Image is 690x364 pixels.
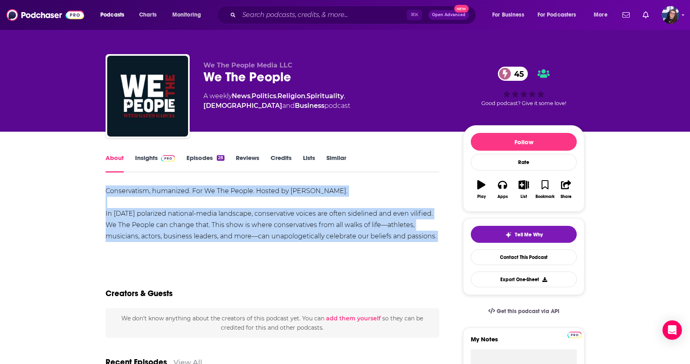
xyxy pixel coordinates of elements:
[619,8,633,22] a: Show notifications dropdown
[471,271,577,287] button: Export One-Sheet
[498,67,528,81] a: 45
[506,67,528,81] span: 45
[463,61,584,112] div: 45Good podcast? Give it some love!
[276,92,277,100] span: ,
[232,92,250,100] a: News
[432,13,466,17] span: Open Advanced
[6,7,84,23] img: Podchaser - Follow, Share and Rate Podcasts
[521,194,527,199] div: List
[532,8,588,21] button: open menu
[106,185,439,242] div: Conservatism, humanized. For We The People. Hosted by [PERSON_NAME]. In [DATE] polarized national...
[172,9,201,21] span: Monitoring
[252,92,276,100] a: Politics
[95,8,135,21] button: open menu
[407,10,422,20] span: ⌘ K
[282,102,295,109] span: and
[217,155,224,161] div: 28
[594,9,607,21] span: More
[303,154,315,173] a: Lists
[556,175,577,204] button: Share
[492,9,524,21] span: For Business
[250,92,252,100] span: ,
[481,100,566,106] span: Good podcast? Give it some love!
[326,315,381,322] button: add them yourself
[428,10,469,20] button: Open AdvancedNew
[471,249,577,265] a: Contact This Podcast
[121,315,423,331] span: We don't know anything about the creators of this podcast yet . You can so they can be credited f...
[471,133,577,151] button: Follow
[588,8,618,21] button: open menu
[471,226,577,243] button: tell me why sparkleTell Me Why
[186,154,224,173] a: Episodes28
[497,194,508,199] div: Apps
[135,154,175,173] a: InsightsPodchaser Pro
[513,175,534,204] button: List
[487,8,534,21] button: open menu
[344,92,345,100] span: ,
[662,6,679,24] button: Show profile menu
[471,175,492,204] button: Play
[492,175,513,204] button: Apps
[471,154,577,170] div: Rate
[107,56,188,137] img: We The People
[567,332,582,338] img: Podchaser Pro
[662,320,682,340] div: Open Intercom Messenger
[106,154,124,173] a: About
[534,175,555,204] button: Bookmark
[471,335,577,349] label: My Notes
[139,9,157,21] span: Charts
[239,8,407,21] input: Search podcasts, credits, & more...
[224,6,484,24] div: Search podcasts, credits, & more...
[326,154,346,173] a: Similar
[662,6,679,24] img: User Profile
[538,9,576,21] span: For Podcasters
[277,92,305,100] a: Religion
[295,102,324,109] a: Business
[106,288,173,299] h2: Creators & Guests
[100,9,124,21] span: Podcasts
[561,194,571,199] div: Share
[497,308,559,315] span: Get this podcast via API
[662,6,679,24] span: Logged in as CallieDaruk
[236,154,259,173] a: Reviews
[203,61,292,69] span: We The People Media LLC
[307,92,344,100] a: Spirituality
[167,8,212,21] button: open menu
[515,231,543,238] span: Tell Me Why
[203,91,450,111] div: A weekly podcast
[305,92,307,100] span: ,
[482,301,566,321] a: Get this podcast via API
[134,8,161,21] a: Charts
[505,231,512,238] img: tell me why sparkle
[271,154,292,173] a: Credits
[567,330,582,338] a: Pro website
[161,155,175,162] img: Podchaser Pro
[535,194,555,199] div: Bookmark
[639,8,652,22] a: Show notifications dropdown
[454,5,469,13] span: New
[477,194,486,199] div: Play
[203,102,282,109] a: [DEMOGRAPHIC_DATA]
